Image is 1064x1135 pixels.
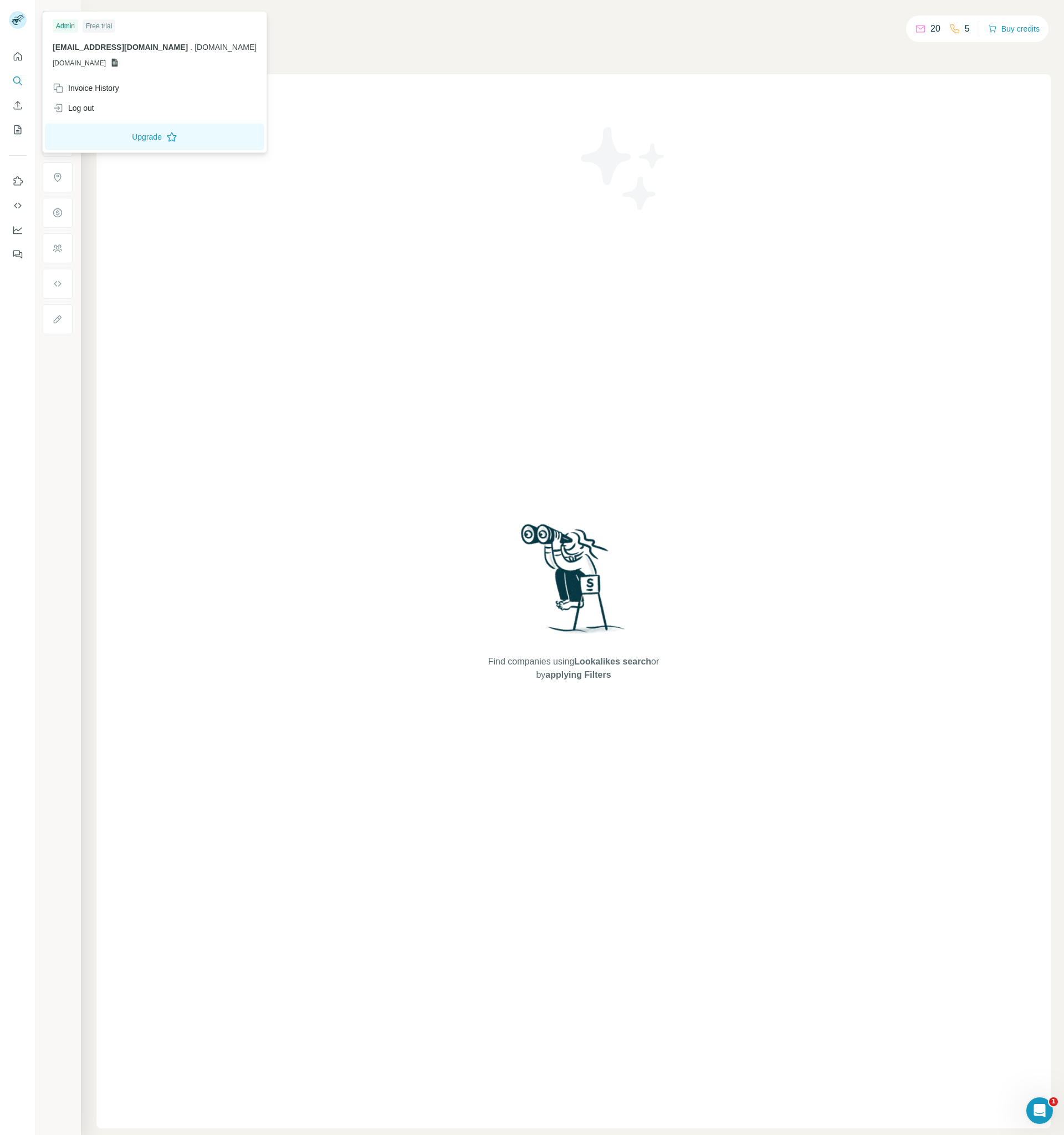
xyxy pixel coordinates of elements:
[9,171,27,191] button: Use Surfe on LinkedIn
[574,119,673,218] img: Surfe Illustration - Stars
[96,13,1051,29] h4: Search
[485,655,662,682] span: Find companies using or by
[190,43,192,52] span: .
[9,196,27,216] button: Use Surfe API
[9,220,27,240] button: Dashboard
[53,83,119,94] div: Invoice History
[545,670,611,679] span: applying Filters
[9,120,27,140] button: My lists
[34,7,80,23] button: Show
[9,244,27,264] button: Feedback
[9,95,27,115] button: Enrich CSV
[1049,1097,1058,1106] span: 1
[53,58,106,68] span: [DOMAIN_NAME]
[1026,1097,1053,1124] iframe: Intercom live chat
[574,657,651,666] span: Lookalikes search
[195,43,257,52] span: [DOMAIN_NAME]
[45,124,264,150] button: Upgrade
[9,47,27,67] button: Quick start
[988,21,1040,37] button: Buy credits
[83,19,115,33] div: Free trial
[53,43,188,52] span: [EMAIL_ADDRESS][DOMAIN_NAME]
[930,22,940,35] p: 20
[53,19,78,33] div: Admin
[53,103,94,114] div: Log out
[9,71,27,91] button: Search
[516,521,631,645] img: Surfe Illustration - Woman searching with binoculars
[965,22,970,35] p: 5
